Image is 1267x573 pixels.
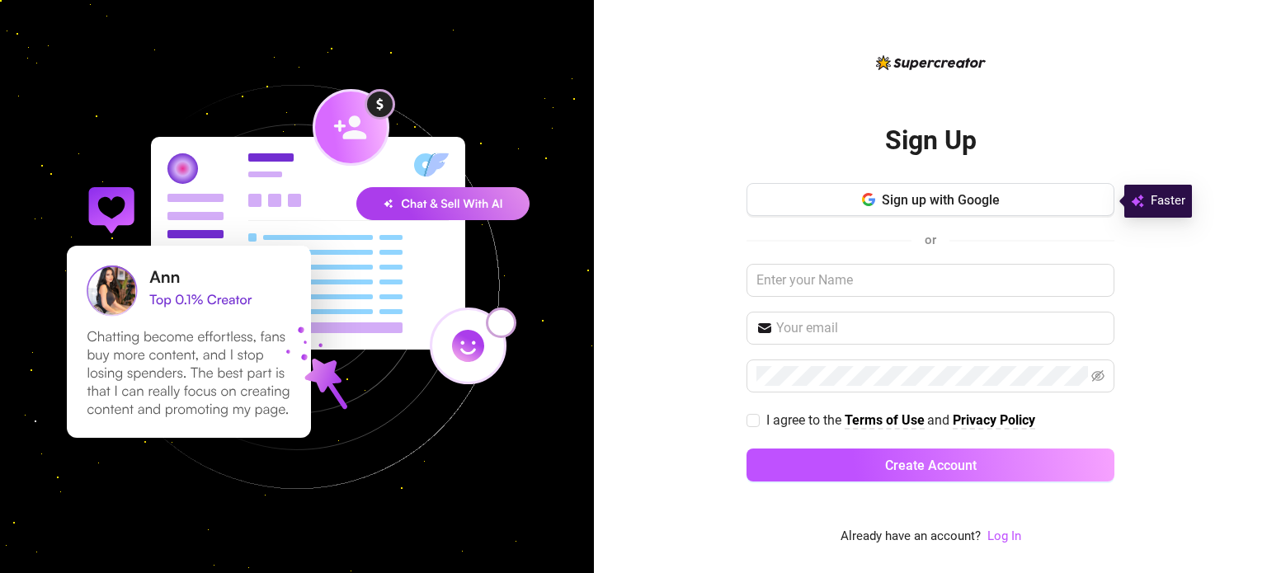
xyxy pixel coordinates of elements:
strong: Terms of Use [845,412,925,428]
img: signup-background-D0MIrEPF.svg [12,2,582,572]
span: I agree to the [766,412,845,428]
img: svg%3e [1131,191,1144,211]
input: Your email [776,318,1105,338]
button: Create Account [747,449,1114,481]
a: Log In [987,527,1021,547]
a: Privacy Policy [953,412,1035,430]
span: Faster [1151,191,1185,211]
span: or [925,232,936,247]
span: eye-invisible [1091,369,1105,383]
input: Enter your Name [747,264,1114,297]
img: logo-BBDzfeDw.svg [876,55,986,70]
a: Terms of Use [845,412,925,430]
span: Already have an account? [841,527,981,547]
span: and [927,412,953,428]
span: Create Account [885,458,977,473]
h2: Sign Up [885,124,977,157]
button: Sign up with Google [747,183,1114,216]
span: Sign up with Google [882,192,1000,208]
a: Log In [987,528,1021,543]
strong: Privacy Policy [953,412,1035,428]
